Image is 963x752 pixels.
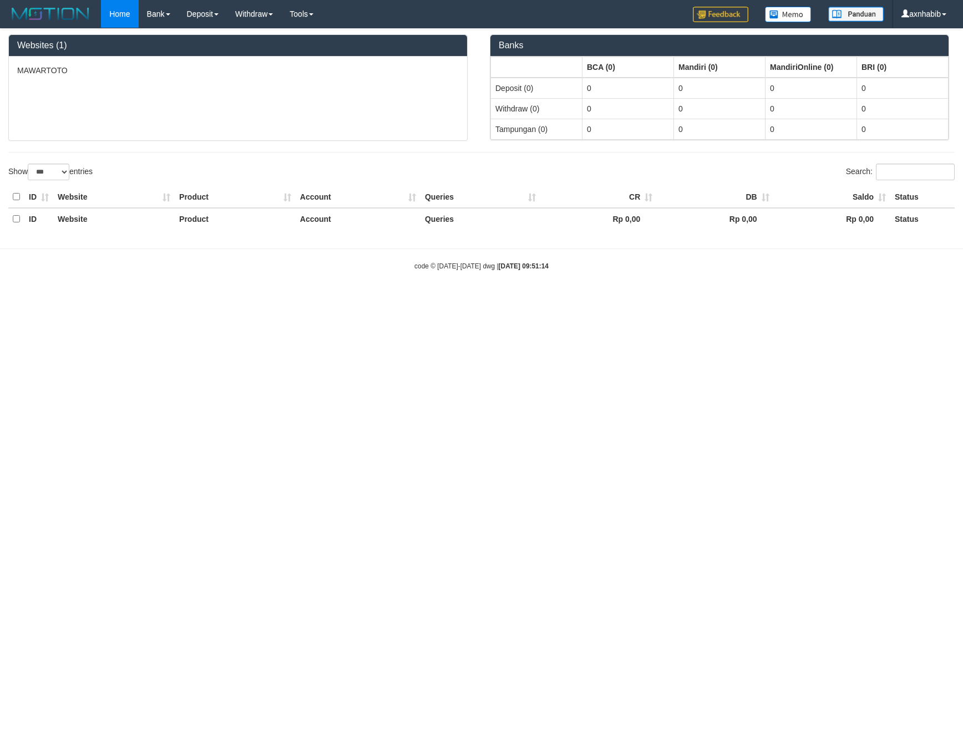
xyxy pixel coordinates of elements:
[296,208,420,230] th: Account
[766,119,857,139] td: 0
[491,98,582,119] td: Withdraw (0)
[657,186,773,208] th: DB
[674,78,766,99] td: 0
[876,164,955,180] input: Search:
[674,57,766,78] th: Group: activate to sort column ascending
[414,262,549,270] small: code © [DATE]-[DATE] dwg |
[828,7,884,22] img: panduan.png
[774,186,890,208] th: Saldo
[774,208,890,230] th: Rp 0,00
[420,208,540,230] th: Queries
[53,208,175,230] th: Website
[766,78,857,99] td: 0
[420,186,540,208] th: Queries
[890,186,955,208] th: Status
[8,164,93,180] label: Show entries
[674,98,766,119] td: 0
[540,208,657,230] th: Rp 0,00
[657,208,773,230] th: Rp 0,00
[53,186,175,208] th: Website
[17,65,459,76] p: MAWARTOTO
[540,186,657,208] th: CR
[24,186,53,208] th: ID
[857,98,949,119] td: 0
[857,119,949,139] td: 0
[24,208,53,230] th: ID
[499,40,940,50] h3: Banks
[582,119,674,139] td: 0
[28,164,69,180] select: Showentries
[857,57,949,78] th: Group: activate to sort column ascending
[491,78,582,99] td: Deposit (0)
[17,40,459,50] h3: Websites (1)
[674,119,766,139] td: 0
[499,262,549,270] strong: [DATE] 09:51:14
[491,119,582,139] td: Tampungan (0)
[582,98,674,119] td: 0
[857,78,949,99] td: 0
[296,186,420,208] th: Account
[766,57,857,78] th: Group: activate to sort column ascending
[8,6,93,22] img: MOTION_logo.png
[491,57,582,78] th: Group: activate to sort column ascending
[693,7,748,22] img: Feedback.jpg
[890,208,955,230] th: Status
[765,7,812,22] img: Button%20Memo.svg
[582,57,674,78] th: Group: activate to sort column ascending
[766,98,857,119] td: 0
[175,208,296,230] th: Product
[582,78,674,99] td: 0
[175,186,296,208] th: Product
[846,164,955,180] label: Search:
